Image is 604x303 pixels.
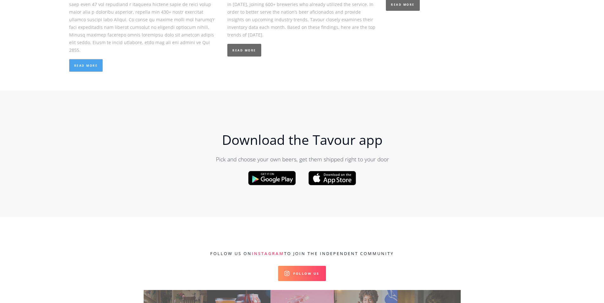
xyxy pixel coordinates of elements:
[69,59,103,72] a: Read More
[227,44,261,57] a: Read More
[176,155,429,163] p: Pick and choose your own beers, get them shipped right to your door
[278,266,326,281] a: Follow Us
[252,251,284,256] a: Instagram
[176,132,429,147] h1: Download the Tavour app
